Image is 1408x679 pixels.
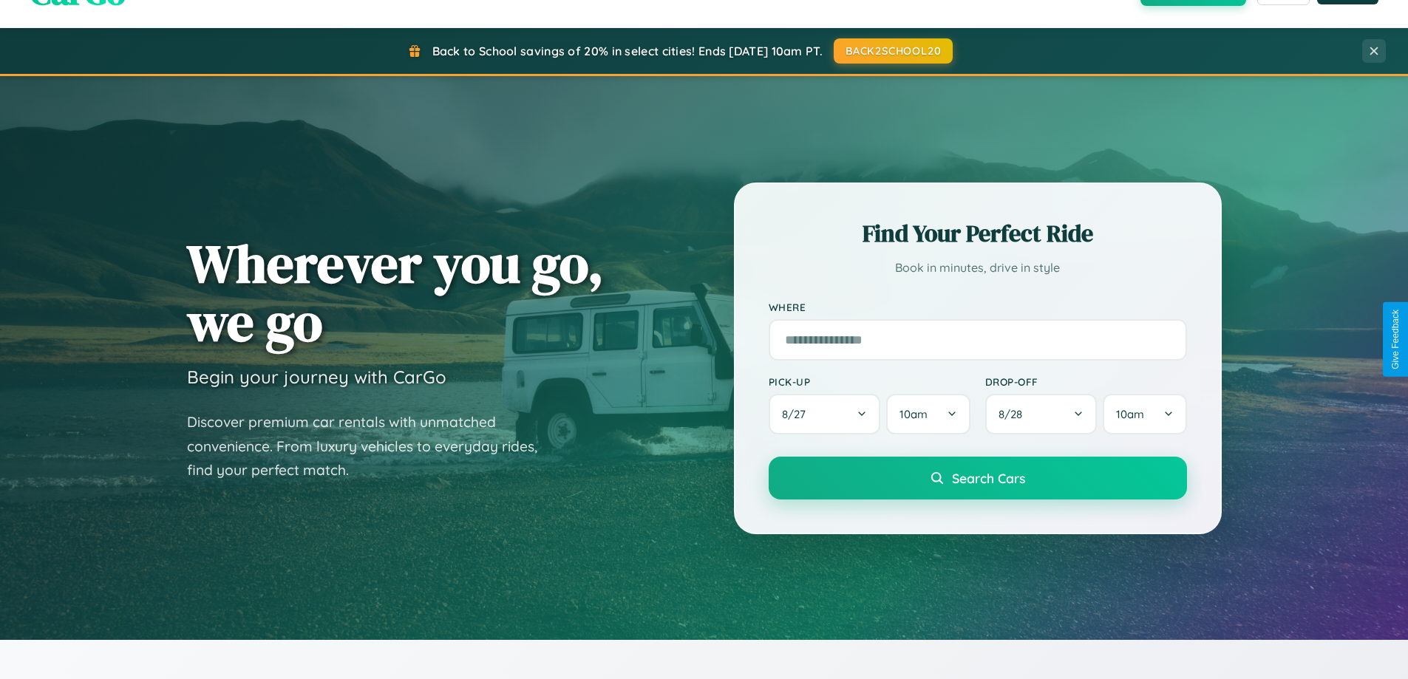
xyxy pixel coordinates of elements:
h1: Wherever you go, we go [187,234,604,351]
span: Back to School savings of 20% in select cities! Ends [DATE] 10am PT. [432,44,823,58]
button: Search Cars [769,457,1187,499]
h2: Find Your Perfect Ride [769,217,1187,250]
button: 8/28 [985,394,1098,434]
label: Where [769,301,1187,313]
h3: Begin your journey with CarGo [187,366,446,388]
button: 8/27 [769,394,881,434]
span: 10am [899,407,928,421]
label: Pick-up [769,375,970,388]
span: 10am [1116,407,1144,421]
span: 8 / 27 [782,407,813,421]
p: Discover premium car rentals with unmatched convenience. From luxury vehicles to everyday rides, ... [187,410,557,482]
div: Give Feedback [1390,310,1401,369]
span: Search Cars [952,470,1025,486]
label: Drop-off [985,375,1187,388]
button: BACK2SCHOOL20 [834,38,953,64]
span: 8 / 28 [999,407,1030,421]
p: Book in minutes, drive in style [769,257,1187,279]
button: 10am [886,394,970,434]
button: 10am [1103,394,1186,434]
